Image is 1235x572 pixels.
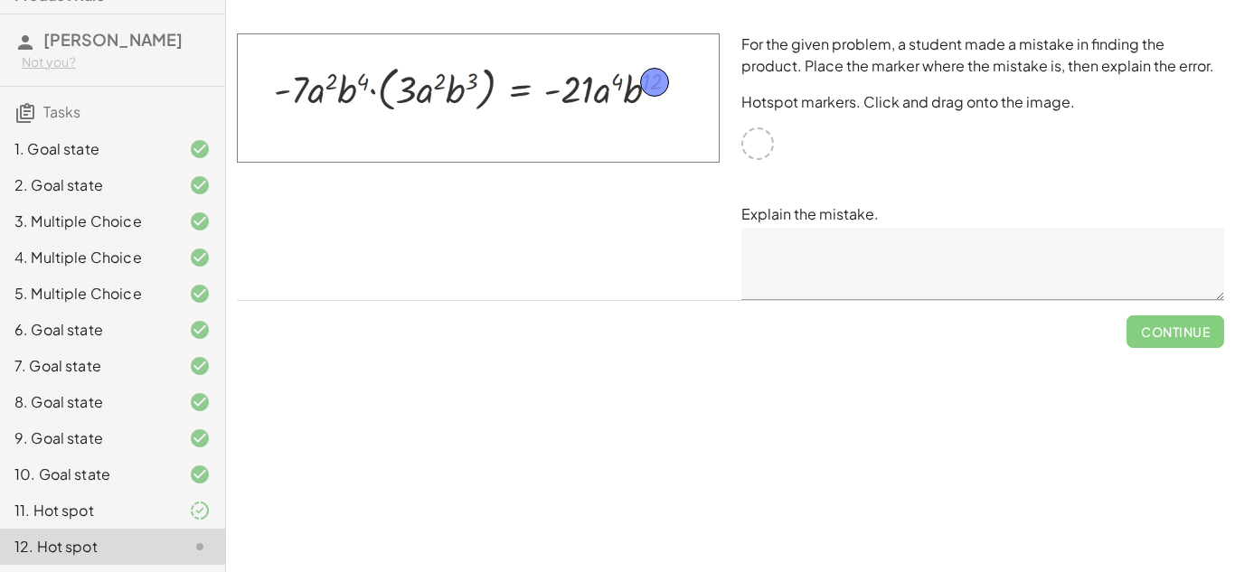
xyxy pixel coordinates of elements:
i: Task finished and correct. [189,138,211,160]
span: Tasks [43,102,80,121]
div: 11. Hot spot [14,500,160,521]
div: 3. Multiple Choice [14,211,160,232]
i: Task finished and correct. [189,464,211,485]
div: 4. Multiple Choice [14,247,160,268]
i: Task finished and correct. [189,427,211,449]
p: Hotspot markers. Click and drag onto the image. [741,91,1224,113]
div: 6. Goal state [14,319,160,341]
i: Task not started. [189,536,211,558]
img: 0886c92d32dd19760ffa48c2dfc6e395adaf3d3f40faf5cd72724b1e9700f50a.png [237,33,720,163]
i: Task finished and part of it marked as correct. [189,500,211,521]
i: Task finished and correct. [189,319,211,341]
i: Task finished and correct. [189,211,211,232]
span: [PERSON_NAME] [43,29,183,50]
p: Explain the mistake. [741,203,1224,225]
div: 1. Goal state [14,138,160,160]
i: Task finished and correct. [189,355,211,377]
div: 9. Goal state [14,427,160,449]
div: 5. Multiple Choice [14,283,160,305]
div: 12. Hot spot [14,536,160,558]
div: 7. Goal state [14,355,160,377]
i: Task finished and correct. [189,391,211,413]
p: For the given problem, a student made a mistake in finding the product. Place the marker where th... [741,33,1224,77]
div: 8. Goal state [14,391,160,413]
div: Not you? [22,53,211,71]
i: Task finished and correct. [189,247,211,268]
div: 10. Goal state [14,464,160,485]
i: Task finished and correct. [189,174,211,196]
div: 2. Goal state [14,174,160,196]
i: Task finished and correct. [189,283,211,305]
